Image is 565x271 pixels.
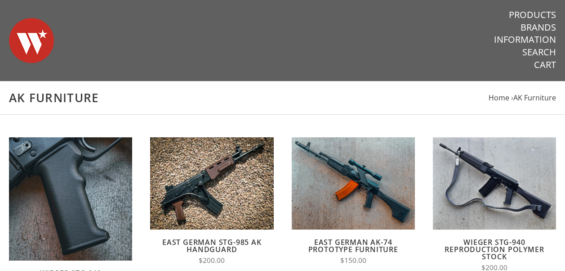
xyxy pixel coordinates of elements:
[292,137,415,230] img: East German AK-74 Prototype Furniture
[9,137,132,261] img: Wieger STG-940 Reproduction Pistol Grip
[521,22,556,33] a: Brands
[513,93,556,103] a: AK Furniture
[494,34,556,45] a: Information
[509,9,556,21] a: Products
[489,93,509,103] a: Home
[308,237,398,254] a: East German AK-74 Prototype Furniture
[199,256,225,265] span: $200.00
[162,237,262,254] a: East German STG-985 AK Handguard
[433,137,556,230] img: Wieger STG-940 Reproduction Polymer Stock
[150,137,273,230] img: East German STG-985 AK Handguard
[340,256,366,265] span: $150.00
[511,92,556,104] li: ›
[445,237,544,262] a: Wieger STG-940 Reproduction Polymer Stock
[522,46,556,58] a: Search
[534,59,556,71] a: Cart
[9,90,556,105] h1: AK Furniture
[9,9,54,72] img: Warsaw Wood Co.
